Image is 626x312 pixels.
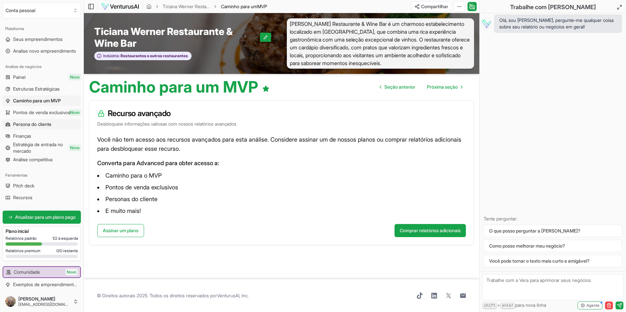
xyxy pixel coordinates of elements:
[65,269,78,275] span: Novo
[578,302,602,309] button: Agente
[484,216,622,222] p: Tente perguntar:
[3,131,81,141] a: Finanças
[69,145,81,151] span: Novo
[484,240,622,252] button: Como posso melhorar meu negócio?
[94,52,192,61] button: Indústria:Restaurantes e outros restaurantes
[6,7,35,14] font: Conta pessoal
[13,182,34,189] span: Pitch deck
[3,95,81,106] a: Caminho para um MVP
[384,84,415,90] span: Seção anterior
[3,3,81,18] button: Selecione uma organização
[3,181,81,191] a: Pitch deck
[3,211,81,224] a: Atualizar para um plano pago
[3,192,81,203] a: Recursos
[500,303,515,309] kbd: enter
[287,18,474,69] span: [PERSON_NAME] Restaurante & Wine Bar é um charmoso estabelecimento localizado em [GEOGRAPHIC_DATA...
[13,48,76,54] span: Analise novo empreendimento
[3,119,81,130] a: Persona do cliente
[375,80,468,94] nav: paginação
[97,170,466,181] li: Caminho para o MVP
[13,86,60,92] span: Estruturas Estratégicas
[101,3,139,10] img: logotipo
[13,156,52,163] span: Análise competitiva
[3,24,81,34] div: Plataforma
[108,108,171,119] font: Recurso avançado
[13,121,51,128] span: Persona do cliente
[3,84,81,94] a: Estruturas Estratégicas
[13,133,31,139] span: Finanças
[15,214,76,220] span: Atualizar para um plano pago
[6,228,78,234] h3: Plano inicial
[217,293,248,298] a: VenturusAI, Inc
[3,34,81,44] a: Seus empreendimentos
[510,3,596,12] h2: Trabalhe com [PERSON_NAME]
[146,3,267,10] nav: migalhas de pão
[3,72,81,82] a: PainelNovo
[499,17,617,30] span: Olá, sou [PERSON_NAME], pergunte-me qualquer coisa sobre seu relatório ou negócios em geral!
[427,84,458,90] span: Próxima seção
[6,236,37,241] span: Relatórios padrão
[3,143,81,153] a: Estratégia de entrada no mercadoNovo
[3,61,81,72] div: Análise de negócios
[13,109,70,116] span: Pontos de venda exclusivos
[375,80,420,94] a: Ir para a página anterior
[13,74,26,80] span: Painel
[89,77,258,96] font: Caminho para um MVP
[97,206,466,216] li: E muito mais!
[97,135,466,153] p: Você não tem acesso aos recursos avançados para esta análise. Considere assinar um de nossos plan...
[97,159,466,168] p: Converta para Advanced para obter acesso a:
[421,3,448,10] span: Compartilhar
[97,224,144,237] a: Assinar um plano
[103,53,120,59] span: Indústria:
[14,269,40,275] span: Comunidade
[69,109,81,116] span: Novo
[13,194,32,201] span: Recursos
[97,292,249,299] span: © Direitos autorais 2025. Todos os direitos reservados por .
[13,281,78,288] span: Exemplos de empreendimentos
[18,296,70,302] span: [PERSON_NAME]
[120,53,188,59] span: Restaurantes e outros restaurantes
[13,141,78,154] span: Estratégia de entrada no mercado
[395,224,466,237] button: Comprar relatórios adicionais
[163,3,210,10] a: Ticiana Werner Restaurante & Wine Bar
[484,255,622,267] button: Você pode tornar o texto mais curto e amigável?
[3,154,81,165] a: Análise competitiva
[52,236,78,241] span: 1/2 à esquerda
[3,294,81,309] button: [PERSON_NAME][EMAIL_ADDRESS][DOMAIN_NAME]
[97,182,466,193] li: Pontos de venda exclusivos
[3,46,81,56] a: Analise novo empreendimento
[13,36,63,43] span: Seus empreendimentos
[56,248,78,253] span: 0/0 restante
[3,267,80,277] a: ComunidadeNovo
[221,3,267,10] span: Caminho para umMVP
[3,279,81,290] a: Exemplos de empreendimentos
[481,18,491,29] img: Vera
[69,74,81,80] span: Novo
[422,80,468,94] a: Ir para a próxima página
[221,4,257,9] span: Caminho para um
[18,302,70,307] span: [EMAIL_ADDRESS][DOMAIN_NAME]
[482,302,546,309] span: +
[412,1,451,12] button: Compartilhar
[515,302,546,308] font: para nova linha
[3,107,81,118] a: Pontos de venda exclusivosNovo
[97,194,466,204] li: Personas do cliente
[13,97,61,104] span: Caminho para um MVP
[3,170,81,181] div: Ferramentas
[6,248,40,253] span: Relatórios premium
[586,303,599,308] span: Agente
[5,296,16,307] img: ACg8ocI4m3gFCMNaiK282JqGEPr2wGSAcwboRFaI5-f-3IF4TEVw_Zm3=s96-c
[94,26,260,49] span: Ticiana Werner Restaurante & Wine Bar
[97,121,466,127] p: Desbloqueie informações valiosas com nossos relatórios avançados
[484,225,622,237] button: O que posso perguntar a [PERSON_NAME]?
[482,303,497,309] kbd: shift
